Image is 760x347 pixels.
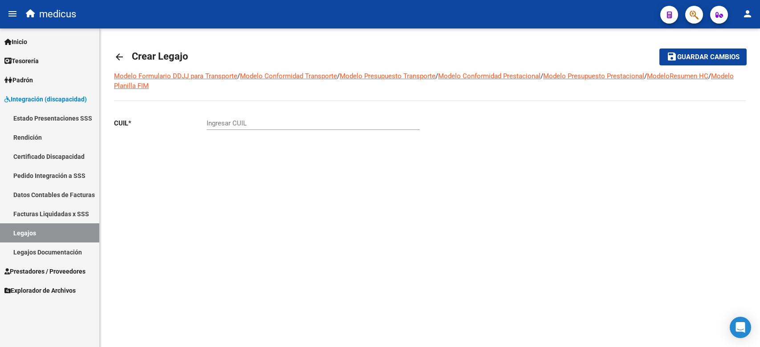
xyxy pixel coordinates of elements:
[4,266,85,276] span: Prestadores / Proveedores
[240,72,337,80] a: Modelo Conformidad Transporte
[4,37,27,47] span: Inicio
[730,317,751,338] div: Open Intercom Messenger
[114,71,746,185] div: / / / / / /
[659,48,747,65] button: Guardar cambios
[677,53,740,61] span: Guardar cambios
[114,52,125,62] mat-icon: arrow_back
[4,75,33,85] span: Padrón
[647,72,708,80] a: ModeloResumen HC
[114,118,207,128] p: CUIL
[4,286,76,295] span: Explorador de Archivos
[7,8,18,19] mat-icon: menu
[132,51,188,62] span: Crear Legajo
[114,72,237,80] a: Modelo Formulario DDJJ para Transporte
[742,8,753,19] mat-icon: person
[340,72,435,80] a: Modelo Presupuesto Transporte
[39,4,76,24] span: medicus
[438,72,541,80] a: Modelo Conformidad Prestacional
[4,56,39,66] span: Tesorería
[4,94,87,104] span: Integración (discapacidad)
[543,72,644,80] a: Modelo Presupuesto Prestacional
[667,51,677,62] mat-icon: save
